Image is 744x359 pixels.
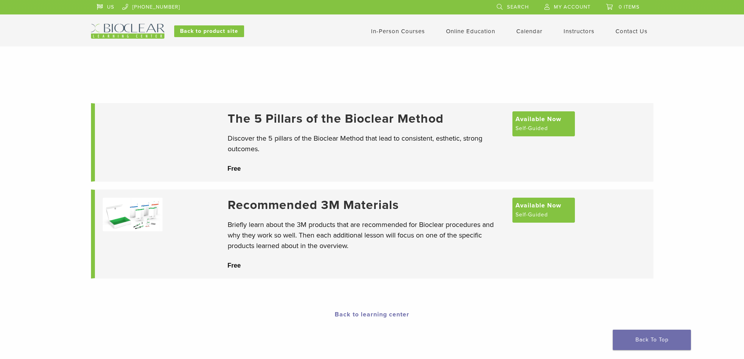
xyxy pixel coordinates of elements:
a: Back to product site [174,25,244,37]
span: Available Now [516,201,561,210]
span: My Account [554,4,591,10]
img: Bioclear [91,24,164,39]
p: Discover the 5 pillars of the Bioclear Method that lead to consistent, esthetic, strong outcomes. [228,133,505,154]
a: Online Education [446,28,495,35]
span: Free [228,165,241,172]
a: Back to learning center [335,311,409,318]
span: Self-Guided [516,210,548,220]
a: In-Person Courses [371,28,425,35]
a: Instructors [564,28,594,35]
a: Contact Us [616,28,648,35]
span: Available Now [516,114,561,124]
a: Available Now Self-Guided [512,198,575,223]
span: Free [228,262,241,269]
a: Recommended 3M Materials [228,198,505,213]
a: Available Now Self-Guided [512,111,575,136]
span: 0 items [619,4,640,10]
a: The 5 Pillars of the Bioclear Method [228,111,505,126]
p: Briefly learn about the 3M products that are recommended for Bioclear procedures and why they wor... [228,220,505,251]
a: Back To Top [613,330,691,350]
a: Calendar [516,28,542,35]
span: Self-Guided [516,124,548,133]
span: Search [507,4,529,10]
